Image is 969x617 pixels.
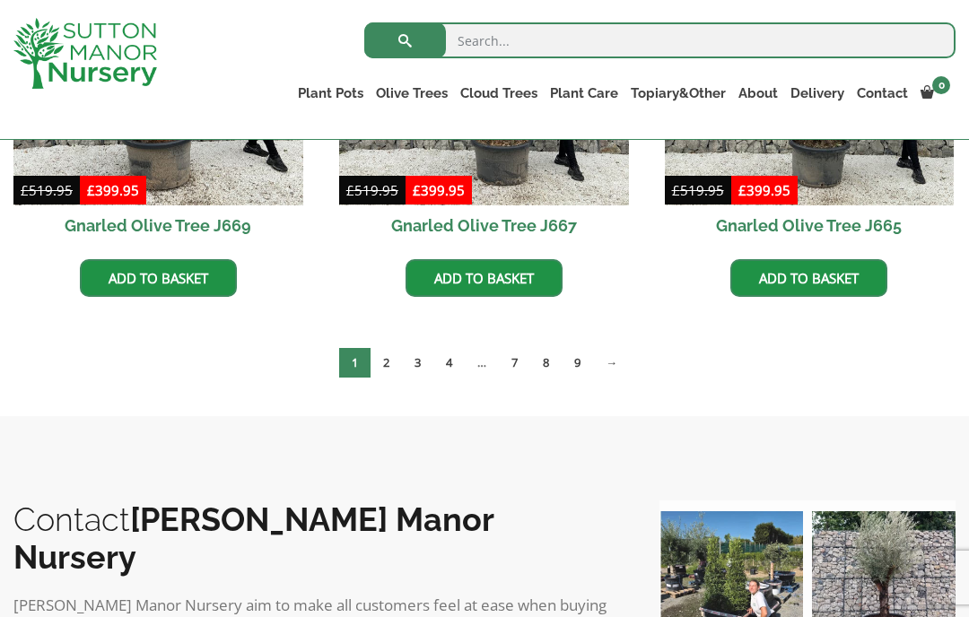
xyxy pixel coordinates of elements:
[665,205,955,246] h2: Gnarled Olive Tree J665
[593,348,630,378] a: →
[21,181,73,199] bdi: 519.95
[932,76,950,94] span: 0
[730,259,887,297] a: Add to basket: “Gnarled Olive Tree J665”
[80,259,237,297] a: Add to basket: “Gnarled Olive Tree J669”
[346,181,354,199] span: £
[339,205,629,246] h2: Gnarled Olive Tree J667
[413,181,465,199] bdi: 399.95
[406,259,563,297] a: Add to basket: “Gnarled Olive Tree J667”
[784,81,851,106] a: Delivery
[433,348,465,378] a: Page 4
[454,81,544,106] a: Cloud Trees
[544,81,624,106] a: Plant Care
[738,181,790,199] bdi: 399.95
[851,81,914,106] a: Contact
[13,18,157,89] img: logo
[413,181,421,199] span: £
[13,500,493,576] b: [PERSON_NAME] Manor Nursery
[402,348,433,378] a: Page 3
[346,181,398,199] bdi: 519.95
[732,81,784,106] a: About
[672,181,680,199] span: £
[371,348,402,378] a: Page 2
[292,81,370,106] a: Plant Pots
[499,348,530,378] a: Page 7
[364,22,956,58] input: Search...
[914,81,956,106] a: 0
[370,81,454,106] a: Olive Trees
[672,181,724,199] bdi: 519.95
[530,348,562,378] a: Page 8
[87,181,139,199] bdi: 399.95
[21,181,29,199] span: £
[87,181,95,199] span: £
[562,348,593,378] a: Page 9
[13,500,624,576] h2: Contact
[738,181,746,199] span: £
[465,348,499,378] span: …
[624,81,732,106] a: Topiary&Other
[13,205,303,246] h2: Gnarled Olive Tree J669
[13,347,956,385] nav: Product Pagination
[339,348,371,378] span: Page 1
